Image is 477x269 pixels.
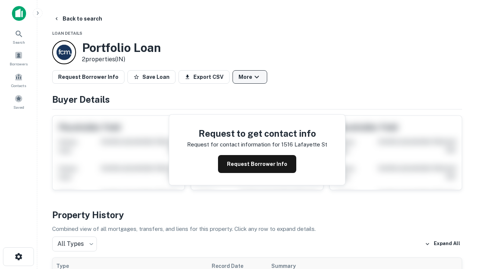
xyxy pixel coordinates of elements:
button: Expand All [423,238,462,250]
p: Combined view of all mortgages, transfers, and liens for this property. Click any row to expand d... [52,225,462,234]
a: Borrowers [2,48,35,68]
a: Saved [2,92,35,112]
div: All Types [52,236,97,251]
span: Borrowers [10,61,28,67]
span: Search [13,39,25,45]
button: Request Borrower Info [218,155,296,173]
button: More [233,70,267,84]
button: Save Loan [127,70,176,84]
h4: Buyer Details [52,93,462,106]
h3: Portfolio Loan [82,41,161,55]
span: Saved [13,104,24,110]
p: 2 properties (IN) [82,55,161,64]
a: Contacts [2,70,35,90]
p: 1516 lafayette st [281,140,327,149]
h4: Request to get contact info [187,127,327,140]
img: capitalize-icon.png [12,6,26,21]
span: Loan Details [52,31,82,35]
p: Request for contact information for [187,140,280,149]
button: Back to search [51,12,105,25]
button: Export CSV [179,70,230,84]
span: Contacts [11,83,26,89]
a: Search [2,27,35,47]
button: Request Borrower Info [52,70,124,84]
iframe: Chat Widget [440,209,477,245]
h4: Property History [52,208,462,222]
